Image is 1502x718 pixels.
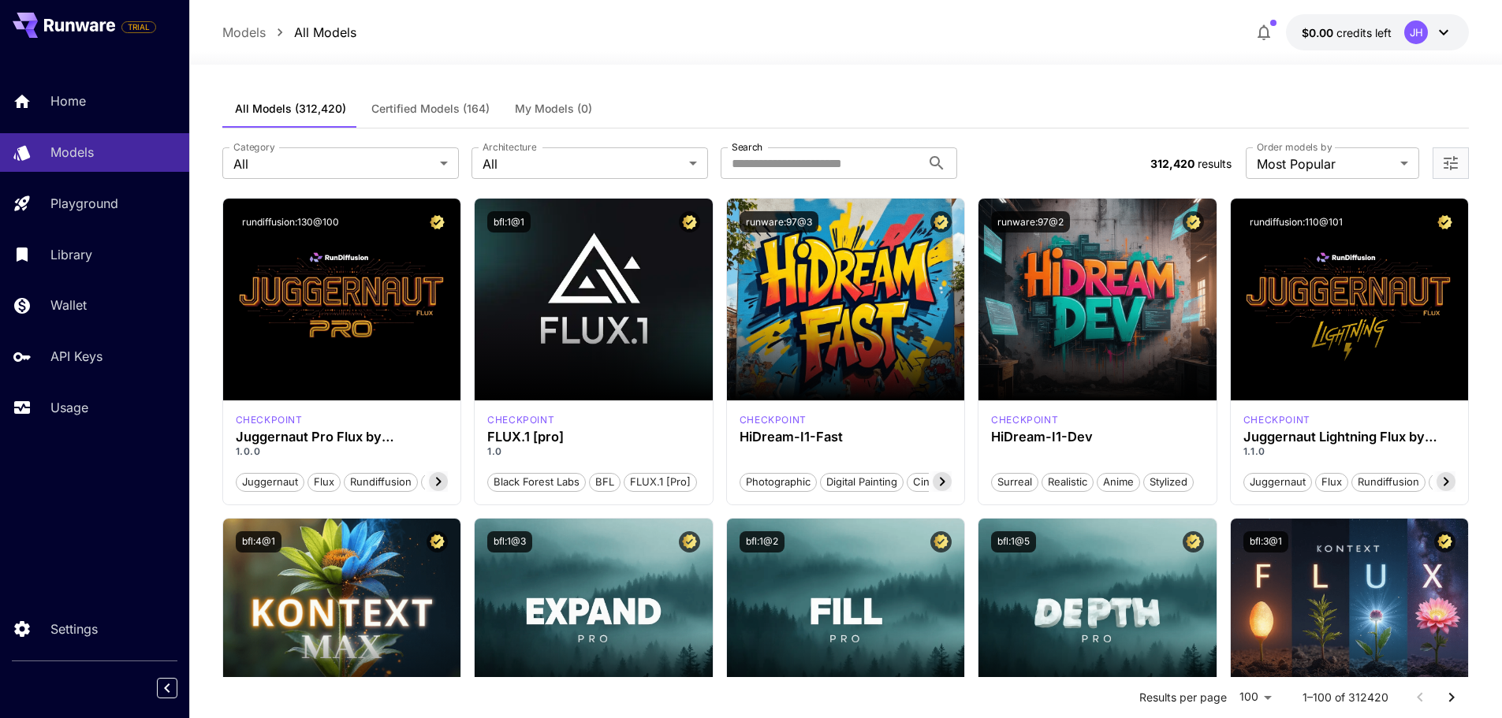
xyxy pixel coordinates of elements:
[236,430,449,445] h3: Juggernaut Pro Flux by RunDiffusion
[1404,20,1428,44] div: JH
[487,430,700,445] h3: FLUX.1 [pro]
[740,531,785,552] button: bfl:1@2
[1303,690,1388,705] p: 1–100 of 312420
[50,194,118,213] p: Playground
[222,23,266,42] p: Models
[487,471,586,492] button: Black Forest Labs
[1352,474,1425,490] span: rundiffusion
[740,474,816,490] span: Photographic
[1042,471,1094,492] button: Realistic
[487,413,554,427] div: fluxpro
[427,531,448,552] button: Certified Model – Vetted for best performance and includes a commercial license.
[991,211,1070,233] button: runware:97@2
[908,474,967,490] span: Cinematic
[50,91,86,110] p: Home
[991,471,1038,492] button: Surreal
[222,23,356,42] nav: breadcrumb
[487,531,532,552] button: bfl:1@3
[590,474,620,490] span: BFL
[624,471,697,492] button: FLUX.1 [pro]
[740,413,807,427] p: checkpoint
[1097,471,1140,492] button: Anime
[50,143,94,162] p: Models
[236,445,449,459] p: 1.0.0
[1150,157,1195,170] span: 312,420
[50,619,98,638] p: Settings
[487,445,700,459] p: 1.0
[122,21,155,33] span: TRIAL
[50,245,92,264] p: Library
[1257,154,1394,173] span: Most Popular
[740,413,807,427] div: HiDream Fast
[1233,686,1277,709] div: 100
[50,296,87,314] p: Wallet
[1302,26,1336,39] span: $0.00
[427,211,448,233] button: Certified Model – Vetted for best performance and includes a commercial license.
[821,474,903,490] span: Digital Painting
[1434,531,1455,552] button: Certified Model – Vetted for best performance and includes a commercial license.
[307,471,341,492] button: flux
[679,211,700,233] button: Certified Model – Vetted for best performance and includes a commercial license.
[371,102,490,116] span: Certified Models (164)
[1436,682,1467,713] button: Go to next page
[740,430,952,445] h3: HiDream-I1-Fast
[991,413,1058,427] div: HiDream Dev
[589,471,621,492] button: BFL
[1243,413,1310,427] div: FLUX.1 D
[740,211,818,233] button: runware:97@3
[50,398,88,417] p: Usage
[1139,690,1227,705] p: Results per page
[732,140,762,154] label: Search
[294,23,356,42] a: All Models
[1302,24,1392,41] div: $0.00
[1429,474,1476,490] span: schnell
[1441,154,1460,173] button: Open more filters
[1315,471,1348,492] button: flux
[1434,211,1455,233] button: Certified Model – Vetted for best performance and includes a commercial license.
[233,154,434,173] span: All
[1429,471,1477,492] button: schnell
[1183,531,1204,552] button: Certified Model – Vetted for best performance and includes a commercial license.
[624,474,696,490] span: FLUX.1 [pro]
[1243,413,1310,427] p: checkpoint
[1143,471,1194,492] button: Stylized
[1243,471,1312,492] button: juggernaut
[991,413,1058,427] p: checkpoint
[1286,14,1469,50] button: $0.00JH
[236,471,304,492] button: juggernaut
[169,674,189,702] div: Collapse sidebar
[1316,474,1347,490] span: flux
[1336,26,1392,39] span: credits left
[488,474,585,490] span: Black Forest Labs
[157,678,177,698] button: Collapse sidebar
[1244,474,1311,490] span: juggernaut
[1243,211,1349,233] button: rundiffusion:110@101
[1243,430,1456,445] h3: Juggernaut Lightning Flux by RunDiffusion
[1183,211,1204,233] button: Certified Model – Vetted for best performance and includes a commercial license.
[1098,474,1139,490] span: Anime
[422,474,449,490] span: pro
[820,471,904,492] button: Digital Painting
[121,17,156,36] span: Add your payment card to enable full platform functionality.
[1243,531,1288,552] button: bfl:3@1
[236,211,345,233] button: rundiffusion:130@100
[992,474,1038,490] span: Surreal
[483,140,536,154] label: Architecture
[930,531,952,552] button: Certified Model – Vetted for best performance and includes a commercial license.
[1042,474,1093,490] span: Realistic
[1144,474,1193,490] span: Stylized
[421,471,450,492] button: pro
[1243,445,1456,459] p: 1.1.0
[991,430,1204,445] h3: HiDream-I1-Dev
[483,154,683,173] span: All
[907,471,967,492] button: Cinematic
[487,211,531,233] button: bfl:1@1
[515,102,592,116] span: My Models (0)
[236,413,303,427] div: FLUX.1 D
[236,531,281,552] button: bfl:4@1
